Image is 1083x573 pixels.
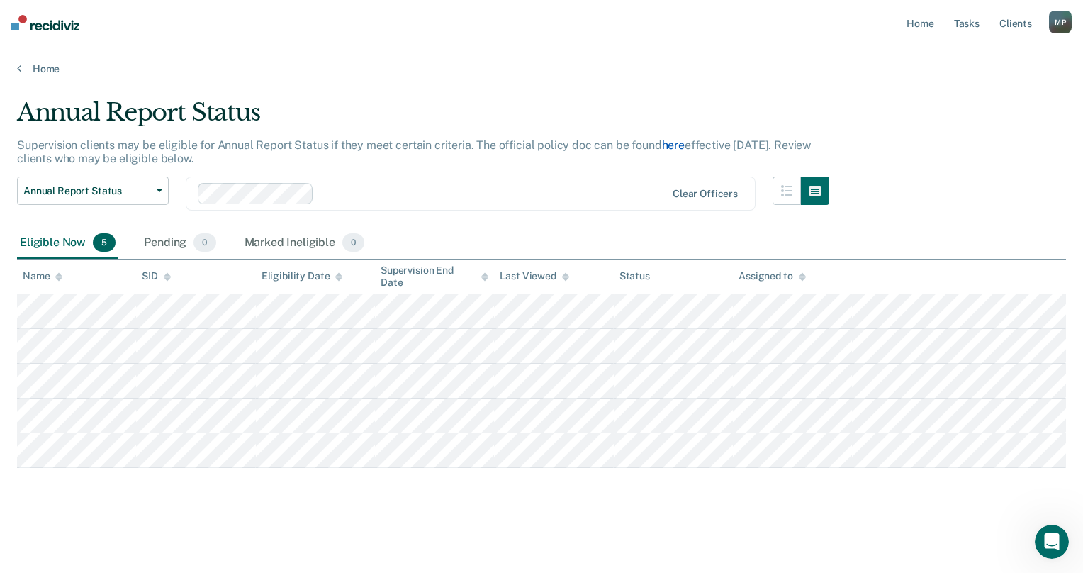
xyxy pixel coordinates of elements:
span: 0 [193,233,215,252]
div: Clear officers [673,188,738,200]
div: M P [1049,11,1072,33]
p: Supervision clients may be eligible for Annual Report Status if they meet certain criteria. The o... [17,138,811,165]
button: MP [1049,11,1072,33]
span: 5 [93,233,116,252]
div: Eligibility Date [262,270,343,282]
div: Last Viewed [500,270,568,282]
a: Home [17,62,1066,75]
img: Recidiviz [11,15,79,30]
div: Name [23,270,62,282]
div: Annual Report Status [17,98,829,138]
div: Supervision End Date [381,265,488,289]
span: Annual Report Status [23,185,151,197]
div: Status [619,270,650,282]
div: SID [142,270,171,282]
div: Pending0 [141,228,218,259]
div: Marked Ineligible0 [242,228,368,259]
div: Eligible Now5 [17,228,118,259]
div: Assigned to [739,270,805,282]
a: here [662,138,685,152]
button: Annual Report Status [17,177,169,205]
iframe: Intercom live chat [1035,525,1069,559]
span: 0 [342,233,364,252]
